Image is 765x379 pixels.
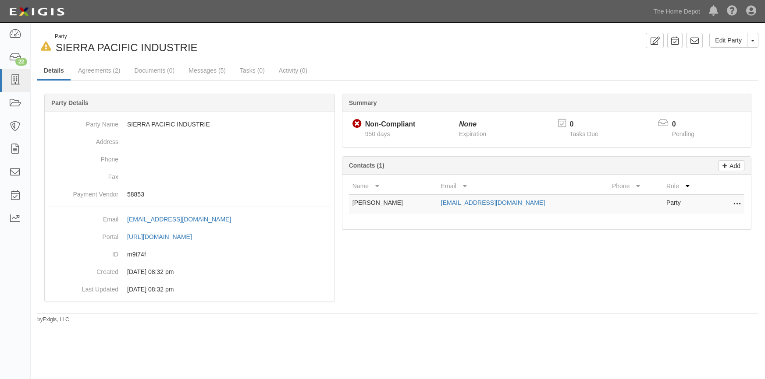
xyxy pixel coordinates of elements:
dt: Address [48,133,118,146]
dd: 02/09/2023 08:32 pm [48,263,331,281]
a: [URL][DOMAIN_NAME] [127,233,202,240]
dd: SIERRA PACIFIC INDUSTRIE [48,116,331,133]
a: Exigis, LLC [43,316,69,323]
a: [EMAIL_ADDRESS][DOMAIN_NAME] [441,199,545,206]
p: 0 [569,119,609,130]
dt: Phone [48,151,118,164]
p: 58853 [127,190,331,199]
img: logo-5460c22ac91f19d4615b14bd174203de0afe785f0fc80cf4dbbc73dc1793850b.png [7,4,67,20]
a: [EMAIL_ADDRESS][DOMAIN_NAME] [127,216,241,223]
th: Email [438,178,608,194]
a: Details [37,62,71,81]
i: None [459,120,477,128]
i: Non-Compliant [352,119,362,129]
span: SIERRA PACIFIC INDUSTRIE [56,42,198,53]
dt: Created [48,263,118,276]
span: Since 02/09/2023 [365,130,390,137]
i: Help Center - Complianz [727,6,737,17]
dd: m9t74f [48,246,331,263]
a: Documents (0) [128,62,181,79]
dt: Last Updated [48,281,118,294]
b: Party Details [51,99,89,106]
td: [PERSON_NAME] [349,194,438,214]
a: Tasks (0) [233,62,271,79]
div: [EMAIL_ADDRESS][DOMAIN_NAME] [127,215,231,224]
dt: Portal [48,228,118,241]
a: Add [719,160,744,171]
div: 22 [15,58,27,66]
span: Tasks Due [569,130,598,137]
a: Edit Party [709,33,747,48]
p: Add [727,161,740,171]
p: 0 [672,119,705,130]
dt: Fax [48,168,118,181]
div: SIERRA PACIFIC INDUSTRIE [37,33,391,55]
b: Summary [349,99,377,106]
a: The Home Depot [649,3,705,20]
div: Party [55,33,198,40]
a: Activity (0) [272,62,314,79]
a: Agreements (2) [71,62,127,79]
span: Pending [672,130,694,137]
dd: 02/09/2023 08:32 pm [48,281,331,298]
td: Party [663,194,709,214]
div: Non-Compliant [365,119,416,130]
span: Expiration [459,130,486,137]
dt: Party Name [48,116,118,129]
dt: Email [48,211,118,224]
small: by [37,316,69,323]
a: Messages (5) [182,62,232,79]
th: Role [663,178,709,194]
b: Contacts (1) [349,162,384,169]
dt: ID [48,246,118,259]
i: In Default since 08/28/2023 [41,42,51,51]
th: Name [349,178,438,194]
th: Phone [608,178,663,194]
dt: Payment Vendor [48,186,118,199]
